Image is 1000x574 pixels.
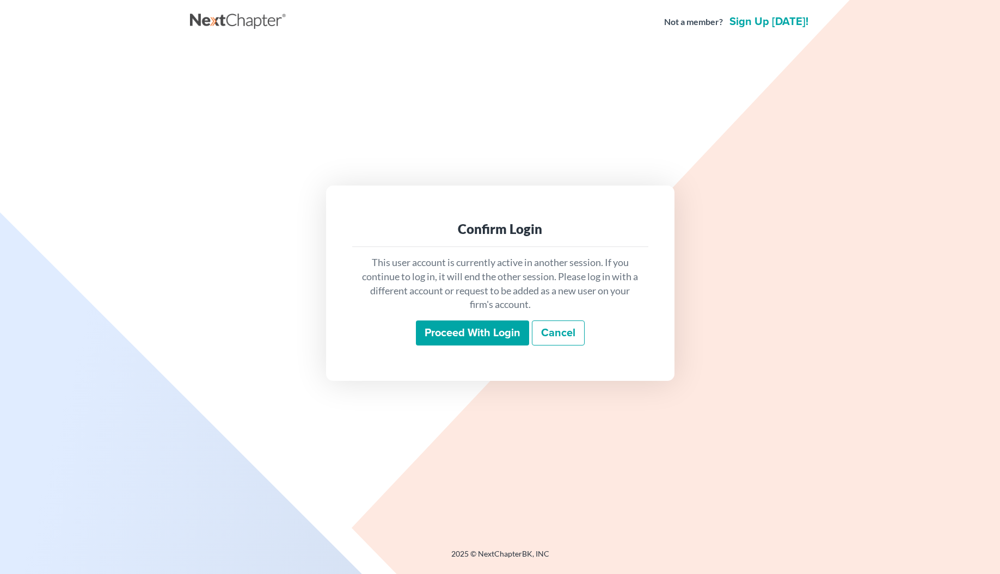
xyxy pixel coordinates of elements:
[532,320,585,345] a: Cancel
[361,256,640,312] p: This user account is currently active in another session. If you continue to log in, it will end ...
[416,320,529,345] input: Proceed with login
[361,220,640,238] div: Confirm Login
[664,16,723,28] strong: Not a member?
[727,16,811,27] a: Sign up [DATE]!
[190,548,811,568] div: 2025 © NextChapterBK, INC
